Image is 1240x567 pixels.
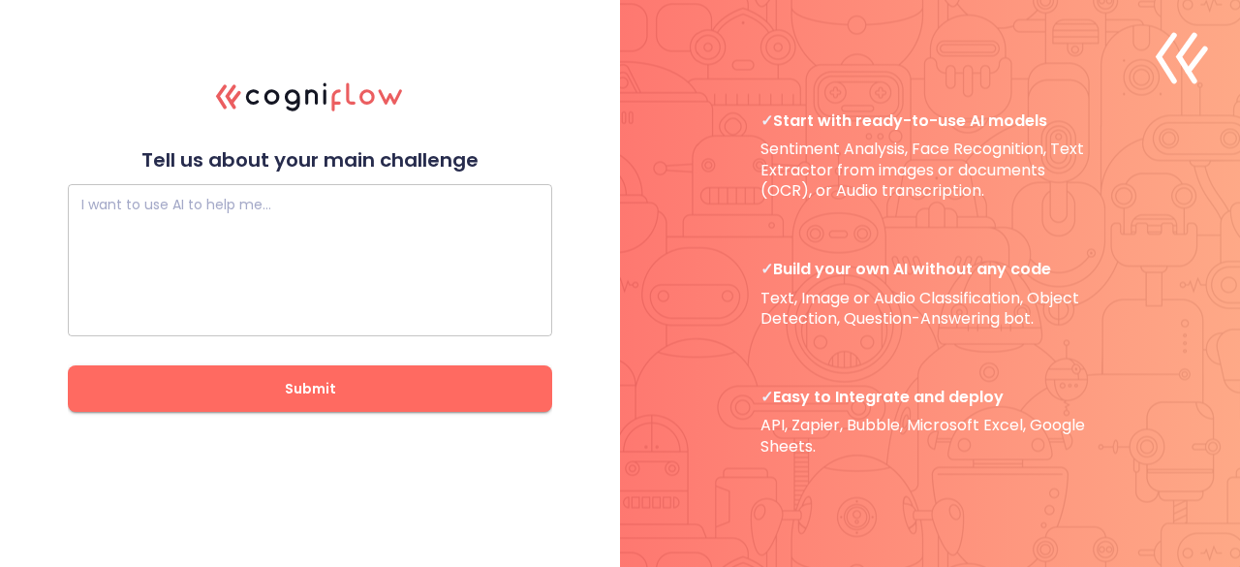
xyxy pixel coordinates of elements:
span: Build your own AI without any code [760,259,1100,279]
button: Submit [68,365,552,412]
p: Tell us about your main challenge [68,148,552,173]
b: ✓ [760,258,773,280]
span: Submit [99,377,521,401]
b: ✓ [760,110,773,132]
p: Text, Image or Audio Classification, Object Detection, Question-Answering bot. [760,259,1100,329]
b: ✓ [760,386,773,408]
p: API, Zapier, Bubble, Microsoft Excel, Google Sheets. [760,387,1100,457]
span: Easy to Integrate and deploy [760,387,1100,407]
span: Start with ready-to-use AI models [760,110,1100,131]
p: Sentiment Analysis, Face Recognition, Text Extractor from images or documents (OCR), or Audio tra... [760,110,1100,201]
